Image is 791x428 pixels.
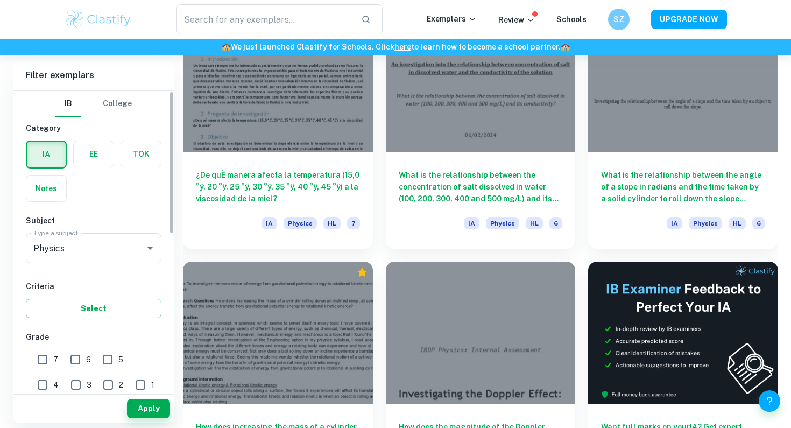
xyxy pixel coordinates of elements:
img: Thumbnail [588,262,778,404]
label: Type a subject [33,228,78,237]
button: TOK [121,141,161,167]
span: Physics [486,217,519,229]
input: Search for any exemplars... [176,4,352,34]
span: 4 [53,379,59,391]
button: IB [55,91,81,117]
a: ¿De quÈ manera afecta la temperatura (15,0 °ÿ, 20 °ÿ, 25 °ÿ, 30 °ÿ, 35 °ÿ, 40 °ÿ, 45 °ÿ) a la vis... [183,9,373,248]
h6: What is the relationship between the concentration of salt dissolved in water (100, 200, 300, 400... [399,169,563,205]
button: IA [27,142,66,167]
button: Notes [26,176,66,201]
span: 🏫 [222,43,231,51]
h6: Grade [26,331,161,343]
span: IA [667,217,682,229]
button: Select [26,299,161,318]
p: Exemplars [427,13,477,25]
button: College [103,91,132,117]
span: 3 [87,379,91,391]
span: Physics [689,217,722,229]
h6: Subject [26,215,161,227]
span: 7 [53,354,58,366]
button: UPGRADE NOW [651,10,727,29]
span: HL [729,217,746,229]
button: Apply [127,399,170,418]
button: Open [143,241,158,256]
a: What is the relationship between the angle of a slope in radians and the time taken by a solid cy... [588,9,778,248]
h6: What is the relationship between the angle of a slope in radians and the time taken by a solid cy... [601,169,765,205]
span: HL [323,217,341,229]
button: EE [74,141,114,167]
h6: ¿De quÈ manera afecta la temperatura (15,0 °ÿ, 20 °ÿ, 25 °ÿ, 30 °ÿ, 35 °ÿ, 40 °ÿ, 45 °ÿ) a la vis... [196,169,360,205]
span: 🏫 [561,43,570,51]
span: HL [526,217,543,229]
span: IA [262,217,277,229]
span: IA [464,217,479,229]
span: 1 [151,379,154,391]
span: Physics [284,217,317,229]
h6: Category [26,122,161,134]
h6: We just launched Clastify for Schools. Click to learn how to become a school partner. [2,41,789,53]
span: 6 [752,217,765,229]
h6: Filter exemplars [13,60,174,90]
a: here [394,43,411,51]
button: Help and Feedback [759,390,780,412]
div: Premium [357,267,368,278]
div: Filter type choice [55,91,132,117]
p: Review [498,14,535,26]
button: SZ [608,9,630,30]
span: 6 [86,354,91,366]
h6: Criteria [26,280,161,292]
img: Clastify logo [64,9,132,30]
a: What is the relationship between the concentration of salt dissolved in water (100, 200, 300, 400... [386,9,576,248]
span: 5 [118,354,123,366]
span: 2 [119,379,123,391]
h6: SZ [613,13,625,25]
span: 6 [549,217,562,229]
a: Schools [556,15,587,24]
span: 7 [347,217,360,229]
